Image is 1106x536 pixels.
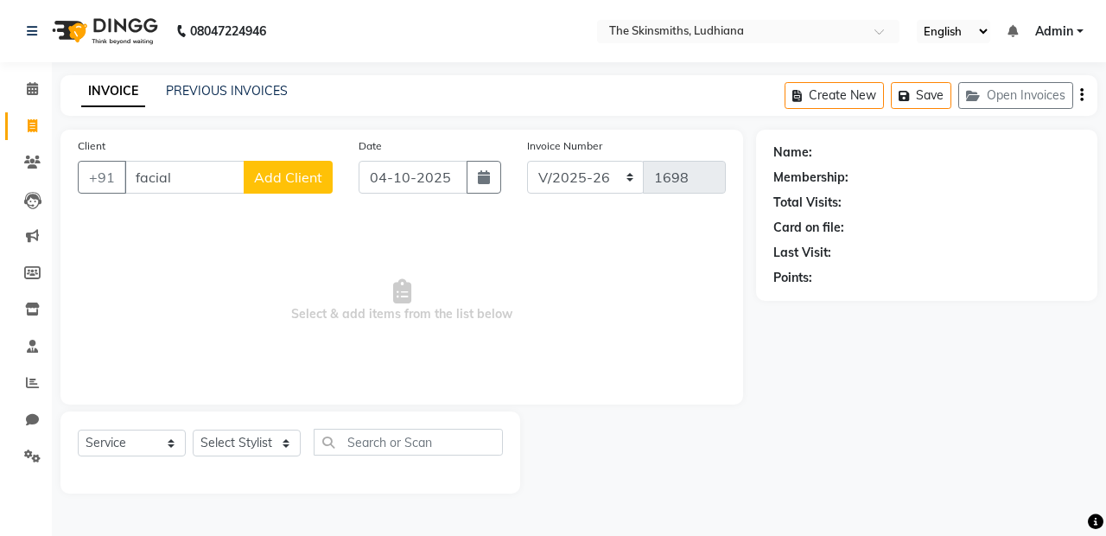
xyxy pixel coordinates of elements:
[527,138,602,154] label: Invoice Number
[359,138,382,154] label: Date
[254,169,322,186] span: Add Client
[78,138,105,154] label: Client
[773,194,842,212] div: Total Visits:
[773,269,812,287] div: Points:
[1035,22,1073,41] span: Admin
[166,83,288,99] a: PREVIOUS INVOICES
[314,429,503,456] input: Search or Scan
[124,161,245,194] input: Search by Name/Mobile/Email/Code
[244,161,333,194] button: Add Client
[78,214,726,387] span: Select & add items from the list below
[44,7,162,55] img: logo
[81,76,145,107] a: INVOICE
[785,82,884,109] button: Create New
[958,82,1073,109] button: Open Invoices
[78,161,126,194] button: +91
[773,144,812,162] div: Name:
[891,82,951,109] button: Save
[773,219,844,237] div: Card on file:
[190,7,266,55] b: 08047224946
[773,244,831,262] div: Last Visit:
[773,169,849,187] div: Membership:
